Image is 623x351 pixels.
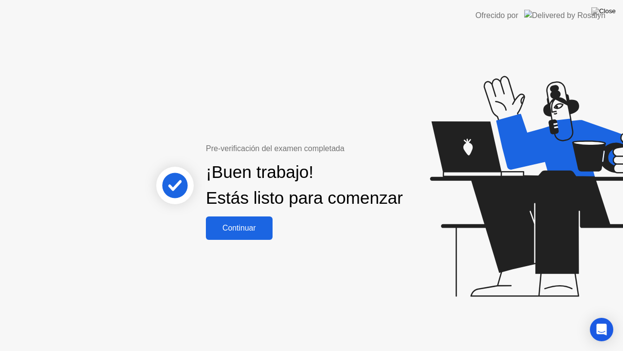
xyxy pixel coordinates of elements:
[206,159,403,211] div: ¡Buen trabajo! Estás listo para comenzar
[590,318,613,341] div: Open Intercom Messenger
[524,10,605,21] img: Delivered by Rosalyn
[209,224,270,233] div: Continuar
[476,10,518,21] div: Ofrecido por
[206,216,273,240] button: Continuar
[591,7,616,15] img: Close
[206,143,407,155] div: Pre-verificación del examen completada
